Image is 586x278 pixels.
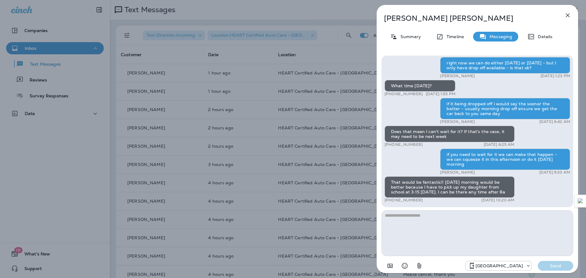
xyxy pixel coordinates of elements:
[440,119,475,124] p: [PERSON_NAME]
[426,92,455,96] p: [DATE] 1:55 PM
[385,198,423,203] p: [PHONE_NUMBER]
[484,142,515,147] p: [DATE] 8:25 AM
[385,176,515,198] div: That would be fantastic!! [DATE] morning would be better because I have to pick up my daughter fr...
[539,119,570,124] p: [DATE] 6:42 AM
[440,74,475,78] p: [PERSON_NAME]
[539,170,570,175] p: [DATE] 9:33 AM
[443,34,464,39] p: Timeline
[385,80,455,92] div: What time [DATE]?
[541,74,570,78] p: [DATE] 1:23 PM
[385,142,423,147] p: [PHONE_NUMBER]
[440,57,570,74] div: right now we can do either [DATE] or [DATE] - but I only have drop off available - is that ok?
[384,260,396,272] button: Add in a premade template
[440,98,570,119] div: if it being dropped off i would say the sooner the better - usually morning drop off ensure we ge...
[487,34,512,39] p: Messaging
[384,14,551,23] p: [PERSON_NAME] [PERSON_NAME]
[481,198,514,203] p: [DATE] 10:20 AM
[385,92,423,96] p: [PHONE_NUMBER]
[466,262,531,269] div: +1 (847) 262-3704
[476,263,523,268] p: [GEOGRAPHIC_DATA]
[440,170,475,175] p: [PERSON_NAME]
[578,198,583,204] img: Detect Auto
[399,260,411,272] button: Select an emoji
[385,126,515,142] div: Does that mean I can't wait for it? If that's the case, it may need to be next week
[535,34,552,39] p: Details
[397,34,421,39] p: Summary
[440,149,570,170] div: if you need to wait for it we can make that happen - we can squeeze it in this afternoon or do it...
